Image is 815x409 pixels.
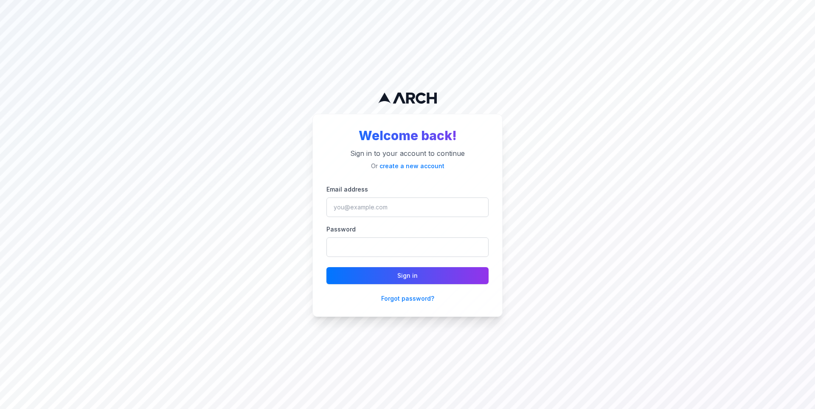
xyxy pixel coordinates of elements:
input: you@example.com [326,197,489,217]
a: create a new account [379,162,444,169]
label: Email address [326,186,368,193]
button: Sign in [326,267,489,284]
p: Sign in to your account to continue [326,148,489,158]
h2: Welcome back! [326,128,489,143]
p: Or [326,162,489,170]
button: Forgot password? [381,294,434,303]
label: Password [326,226,356,233]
